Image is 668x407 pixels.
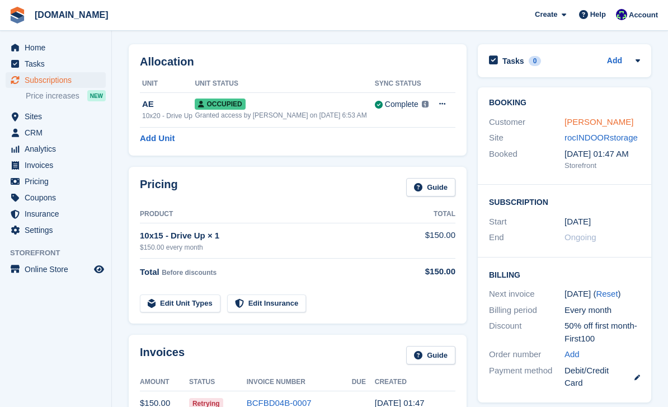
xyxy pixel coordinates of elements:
[6,190,106,205] a: menu
[489,348,564,361] div: Order number
[406,346,455,364] a: Guide
[6,56,106,72] a: menu
[140,132,175,145] a: Add Unit
[6,72,106,88] a: menu
[489,320,564,345] div: Discount
[195,99,245,110] span: Occupied
[564,304,640,317] div: Every month
[6,109,106,124] a: menu
[385,99,418,110] div: Complete
[140,373,189,391] th: Amount
[489,132,564,144] div: Site
[489,196,640,207] h2: Subscription
[564,148,640,161] div: [DATE] 01:47 AM
[140,267,159,277] span: Total
[142,111,195,121] div: 10x20 - Drive Up
[6,125,106,141] a: menu
[25,206,92,222] span: Insurance
[6,40,106,55] a: menu
[407,205,455,223] th: Total
[25,157,92,173] span: Invoices
[140,346,185,364] h2: Invoices
[140,242,407,252] div: $150.00 every month
[596,289,618,298] a: Reset
[25,141,92,157] span: Analytics
[6,206,106,222] a: menu
[26,91,79,101] span: Price increases
[407,223,455,258] td: $150.00
[529,56,542,66] div: 0
[564,117,633,127] a: [PERSON_NAME]
[227,294,307,313] a: Edit Insurance
[489,148,564,171] div: Booked
[140,178,178,197] h2: Pricing
[407,265,455,278] div: $150.00
[489,304,564,317] div: Billing period
[195,75,374,93] th: Unit Status
[629,10,658,21] span: Account
[247,373,352,391] th: Invoice Number
[502,56,524,66] h2: Tasks
[375,373,455,391] th: Created
[25,40,92,55] span: Home
[189,373,247,391] th: Status
[616,9,627,20] img: Mike Gruttadaro
[92,263,106,276] a: Preview store
[564,216,591,228] time: 2025-04-17 05:00:00 UTC
[489,364,564,390] div: Payment method
[9,7,26,24] img: stora-icon-8386f47178a22dfd0bd8f6a31ec36ba5ce8667c1dd55bd0f319d3a0aa187defe.svg
[195,110,374,120] div: Granted access by [PERSON_NAME] on [DATE] 6:53 AM
[142,98,195,111] div: AE
[607,55,622,68] a: Add
[25,72,92,88] span: Subscriptions
[25,222,92,238] span: Settings
[564,232,596,242] span: Ongoing
[140,55,455,68] h2: Allocation
[406,178,455,197] a: Guide
[564,348,580,361] a: Add
[6,174,106,189] a: menu
[422,101,429,107] img: icon-info-grey-7440780725fd019a000dd9b08b2336e03edf1995a4989e88bcd33f0948082b44.svg
[140,75,195,93] th: Unit
[489,216,564,228] div: Start
[140,294,220,313] a: Edit Unit Types
[140,230,407,242] div: 10x15 - Drive Up × 1
[352,373,375,391] th: Due
[30,6,113,24] a: [DOMAIN_NAME]
[25,56,92,72] span: Tasks
[6,157,106,173] a: menu
[140,205,407,223] th: Product
[564,364,640,390] div: Debit/Credit Card
[564,133,638,142] a: rocINDOORstorage
[489,288,564,301] div: Next invoice
[489,99,640,107] h2: Booking
[375,75,431,93] th: Sync Status
[6,141,106,157] a: menu
[25,109,92,124] span: Sites
[564,288,640,301] div: [DATE] ( )
[25,174,92,189] span: Pricing
[10,247,111,259] span: Storefront
[489,116,564,129] div: Customer
[26,90,106,102] a: Price increases NEW
[535,9,557,20] span: Create
[25,190,92,205] span: Coupons
[87,90,106,101] div: NEW
[489,231,564,244] div: End
[489,269,640,280] h2: Billing
[25,261,92,277] span: Online Store
[564,160,640,171] div: Storefront
[6,261,106,277] a: menu
[25,125,92,141] span: CRM
[162,269,217,277] span: Before discounts
[590,9,606,20] span: Help
[564,320,640,345] div: 50% off first month-First100
[6,222,106,238] a: menu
